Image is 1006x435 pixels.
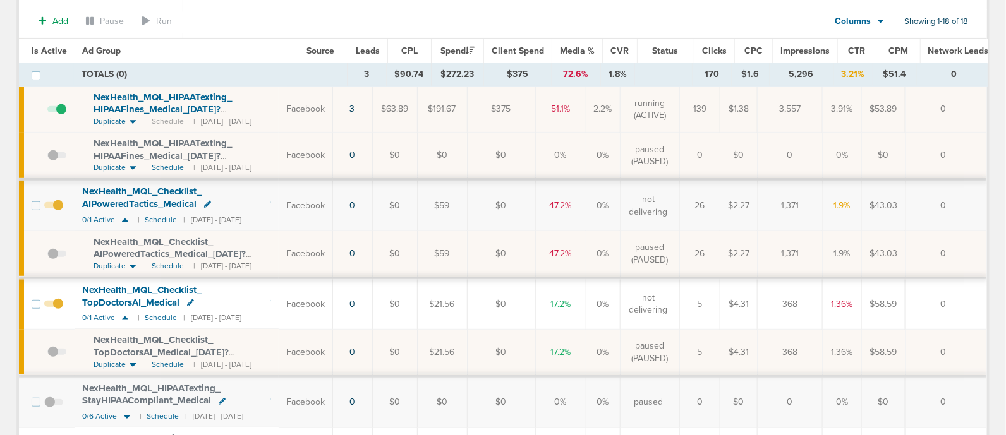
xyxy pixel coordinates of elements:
td: $0 [467,329,535,376]
td: $4.31 [720,329,758,376]
td: $90.74 [387,63,432,86]
td: $43.03 [862,231,906,278]
td: 3.21% [833,63,873,86]
a: 0 [349,299,355,309]
span: CPL [401,45,418,56]
small: | [DATE] - [DATE] [193,116,251,127]
small: Schedule [147,412,179,421]
td: 47.2% [535,231,586,278]
td: 47.2% [535,179,586,230]
span: paused [634,396,663,408]
span: NexHealth_ MQL_ Checklist_ TopDoctorsAI_ Medical_ [DATE]?id=183&cmp_ id=9658082 [94,334,229,370]
span: 0/1 Active [82,215,115,225]
td: 170 [692,63,732,86]
td: 1.36% [823,278,862,329]
small: | [DATE] - [DATE] [183,313,241,323]
td: 0 [906,329,987,376]
span: 0/1 Active [82,313,115,323]
td: 26 [680,231,720,278]
span: NexHealth_ MQL_ HIPAATexting_ HIPAAFines_ Medical_ [DATE]?id=183&cmp_ id=9658082 [94,138,232,174]
td: 0% [586,329,620,376]
td: $43.03 [862,179,906,230]
td: 0 [906,231,987,278]
td: $21.56 [417,278,467,329]
td: $21.56 [417,329,467,376]
a: 3 [350,104,355,114]
td: $0 [417,133,467,180]
a: 0 [349,150,355,160]
td: Facebook [279,86,333,133]
span: not delivering [628,292,669,316]
td: 17.2% [535,329,586,376]
td: $375 [467,86,535,133]
span: Schedule [152,359,184,370]
td: 0 [906,278,987,329]
span: Impressions [780,45,830,56]
td: $2.27 [720,179,758,230]
td: $58.59 [862,329,906,376]
span: NexHealth_ MQL_ Checklist_ TopDoctorsAI_ Medical [82,284,202,308]
td: 3,557 [758,86,823,133]
span: CVR [610,45,629,56]
td: 1.9% [823,231,862,278]
span: Spend [440,45,475,56]
span: NexHealth_ MQL_ HIPAATexting_ HIPAAFines_ Medical_ [DATE]?id=183&cmp_ id=9658082 [94,92,232,128]
td: 1.9% [823,179,862,230]
td: 1.8% [600,63,635,86]
span: NexHealth_ MQL_ HIPAATexting_ StayHIPAACompliant_ Medical [82,383,221,407]
td: 72.6% [551,63,600,86]
td: $0 [372,179,417,230]
td: 5 [680,278,720,329]
td: 368 [758,329,823,376]
td: 0% [586,376,620,427]
td: $63.89 [372,86,417,133]
td: $0 [417,376,467,427]
small: | [DATE] - [DATE] [185,412,243,421]
td: 0 [906,376,987,427]
td: $58.59 [862,278,906,329]
td: 0% [823,376,862,427]
span: NexHealth_ MQL_ Checklist_ AIPoweredTactics_ Medical_ [DATE]?id=183&cmp_ id=9658082 [94,236,246,272]
td: $191.67 [417,86,467,133]
td: $0 [372,329,417,376]
td: $0 [467,278,535,329]
td: $272.23 [432,63,484,86]
td: 1,371 [758,179,823,230]
span: Duplicate [94,261,126,271]
a: 0 [349,200,355,211]
td: $0 [467,133,535,180]
td: $0 [720,133,758,180]
td: 3.91% [823,86,862,133]
td: paused (PAUSED) [620,231,680,278]
td: $0 [862,376,906,427]
td: 368 [758,278,823,329]
td: $4.31 [720,278,758,329]
td: $59 [417,179,467,230]
a: 0 [349,347,355,357]
td: Facebook [279,133,333,180]
td: 0% [586,133,620,180]
td: paused (PAUSED) [620,329,680,376]
span: Schedule [152,261,184,271]
a: 0 [349,396,355,407]
td: 0 [906,133,987,180]
td: Facebook [279,376,333,427]
td: $0 [862,133,906,180]
td: 0 [758,376,823,427]
span: Clicks [702,45,727,56]
td: $0 [467,179,535,230]
td: 5 [680,329,720,376]
td: 5,296 [770,63,833,86]
span: Client Spend [492,45,544,56]
td: 26 [680,179,720,230]
td: $2.27 [720,231,758,278]
button: Add [32,12,75,30]
td: 139 [680,86,720,133]
td: $53.89 [862,86,906,133]
td: 0% [586,278,620,329]
span: 0/6 Active [82,412,117,421]
span: Showing 1-18 of 18 [904,16,968,27]
td: 0 [680,133,720,180]
td: 51.1% [535,86,586,133]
